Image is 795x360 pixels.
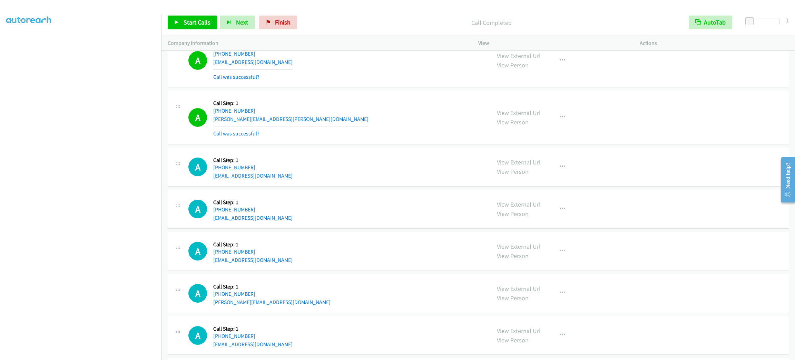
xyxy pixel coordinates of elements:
a: [PHONE_NUMBER] [213,291,255,297]
a: [PHONE_NUMBER] [213,50,255,57]
h5: Call Step: 1 [213,157,293,164]
h5: Call Step: 1 [213,283,331,290]
a: View Person [497,336,529,344]
a: [PHONE_NUMBER] [213,206,255,213]
span: Start Calls [184,18,210,26]
a: [EMAIL_ADDRESS][DOMAIN_NAME] [213,341,293,348]
button: AutoTab [689,16,732,29]
a: [PHONE_NUMBER] [213,164,255,171]
div: 1 [786,16,789,25]
p: View [478,39,627,47]
a: [PHONE_NUMBER] [213,107,255,114]
a: View External Url [497,158,541,166]
span: Finish [275,18,291,26]
a: My Lists [6,16,27,24]
a: View Person [497,168,529,176]
h5: Call Step: 1 [213,325,293,332]
p: Actions [640,39,789,47]
a: View External Url [497,200,541,208]
iframe: To enrich screen reader interactions, please activate Accessibility in Grammarly extension settings [6,31,161,359]
button: Next [220,16,255,29]
a: Call was successful? [213,130,259,137]
a: [EMAIL_ADDRESS][DOMAIN_NAME] [213,59,293,65]
h1: A [188,51,207,70]
a: Call was successful? [213,74,259,80]
h5: Call Step: 1 [213,100,369,107]
a: View Person [497,210,529,218]
h5: Call Step: 1 [213,241,293,248]
h1: A [188,158,207,176]
h1: A [188,108,207,127]
a: View External Url [497,243,541,250]
a: View External Url [497,52,541,60]
h1: A [188,200,207,218]
a: [PERSON_NAME][EMAIL_ADDRESS][PERSON_NAME][DOMAIN_NAME] [213,116,369,122]
h5: Call Step: 1 [213,199,293,206]
a: [PHONE_NUMBER] [213,248,255,255]
a: View External Url [497,285,541,293]
a: [PHONE_NUMBER] [213,333,255,339]
h1: A [188,326,207,345]
a: Finish [259,16,297,29]
p: Call Completed [306,18,676,27]
a: View Person [497,61,529,69]
a: [EMAIL_ADDRESS][DOMAIN_NAME] [213,172,293,179]
div: The call is yet to be attempted [188,326,207,345]
h1: A [188,284,207,303]
a: View Person [497,118,529,126]
a: View External Url [497,109,541,117]
a: [EMAIL_ADDRESS][DOMAIN_NAME] [213,257,293,263]
a: [PERSON_NAME][EMAIL_ADDRESS][DOMAIN_NAME] [213,299,331,305]
a: View Person [497,252,529,260]
a: [EMAIL_ADDRESS][DOMAIN_NAME] [213,215,293,221]
iframe: Resource Center [775,152,795,207]
span: Next [236,18,248,26]
a: Start Calls [168,16,217,29]
p: Company Information [168,39,466,47]
a: View External Url [497,327,541,335]
a: View Person [497,294,529,302]
h1: A [188,242,207,260]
